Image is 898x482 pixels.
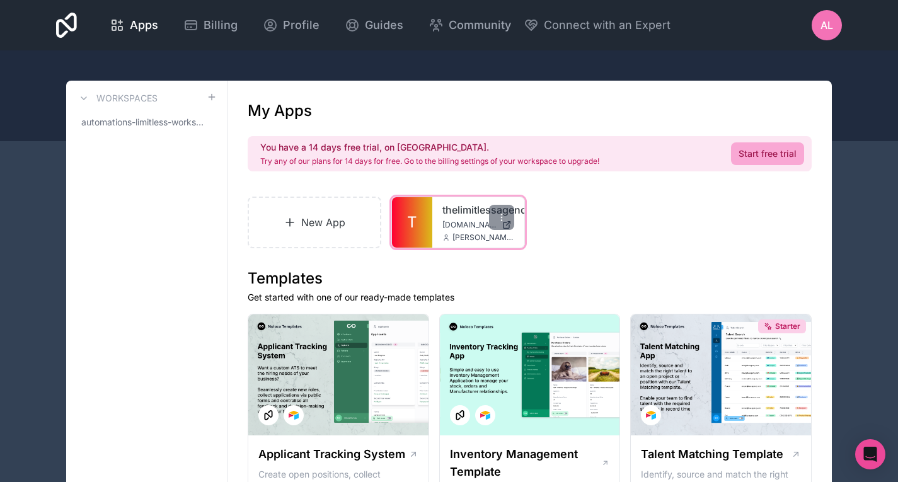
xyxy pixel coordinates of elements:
span: Connect with an Expert [544,16,671,34]
p: Get started with one of our ready-made templates [248,291,812,304]
span: AL [820,18,833,33]
span: automations-limitless-workspace [81,116,207,129]
a: T [392,197,432,248]
span: Profile [283,16,319,34]
a: Profile [253,11,330,39]
span: [PERSON_NAME][EMAIL_ADDRESS][DOMAIN_NAME] [452,232,514,243]
span: Starter [775,321,800,331]
span: T [407,212,417,232]
h2: You have a 14 days free trial, on [GEOGRAPHIC_DATA]. [260,141,599,154]
a: New App [248,197,381,248]
a: Guides [335,11,413,39]
span: Billing [204,16,238,34]
a: [DOMAIN_NAME] [442,220,514,230]
img: Airtable Logo [289,410,299,420]
h1: My Apps [248,101,312,121]
p: Try any of our plans for 14 days for free. Go to the billing settings of your workspace to upgrade! [260,156,599,166]
h1: Applicant Tracking System [258,445,405,463]
span: Apps [130,16,158,34]
a: thelimitlessagency [442,202,514,217]
h1: Templates [248,268,812,289]
a: automations-limitless-workspace [76,111,217,134]
span: [DOMAIN_NAME] [442,220,497,230]
h1: Inventory Management Template [450,445,601,481]
h1: Talent Matching Template [641,445,783,463]
img: Airtable Logo [480,410,490,420]
img: Airtable Logo [646,410,656,420]
a: Billing [173,11,248,39]
a: Apps [100,11,168,39]
a: Community [418,11,521,39]
span: Community [449,16,511,34]
span: Guides [365,16,403,34]
a: Workspaces [76,91,158,106]
div: Open Intercom Messenger [855,439,885,469]
h3: Workspaces [96,92,158,105]
button: Connect with an Expert [524,16,671,34]
a: Start free trial [731,142,804,165]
